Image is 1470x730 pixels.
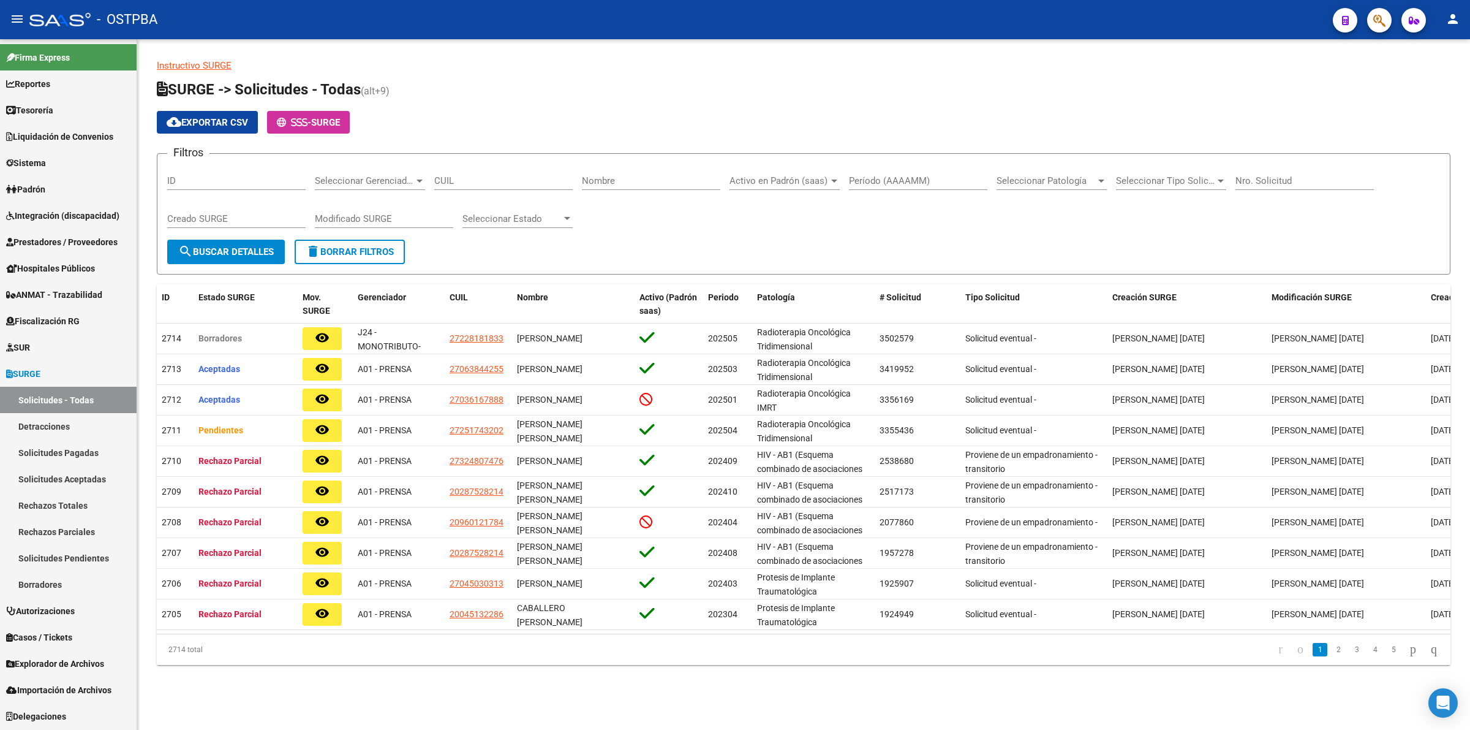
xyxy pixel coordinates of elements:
[162,517,181,527] span: 2708
[1431,487,1456,496] span: [DATE]
[6,710,66,723] span: Delegaciones
[708,517,737,527] span: 202404
[965,292,1020,302] span: Tipo Solicitud
[1112,425,1205,435] span: [PERSON_NAME] [DATE]
[517,511,582,535] span: [PERSON_NAME] [PERSON_NAME]
[6,683,111,697] span: Importación de Archivos
[198,364,240,374] span: Aceptadas
[306,246,394,257] span: Borrar Filtros
[965,609,1036,619] span: Solicitud eventual -
[517,456,582,466] span: [PERSON_NAME]
[1431,517,1456,527] span: [DATE]
[6,209,119,222] span: Integración (discapacidad)
[198,487,262,496] span: Rechazo Parcial
[708,292,739,302] span: Periodo
[315,514,330,529] mat-icon: remove_red_eye
[517,481,582,504] span: [PERSON_NAME] [PERSON_NAME]
[517,395,582,405] span: [PERSON_NAME]
[162,425,181,435] span: 2711
[450,456,503,466] span: 27324807476
[6,183,45,196] span: Padrón
[358,456,412,466] span: A01 - PRENSA
[157,284,194,325] datatable-header-cell: ID
[517,364,582,374] span: [PERSON_NAME]
[1272,333,1364,343] span: [PERSON_NAME] [DATE]
[1272,517,1364,527] span: [PERSON_NAME] [DATE]
[757,358,851,382] span: Radioterapia Oncológica Tridimensional
[450,333,503,343] span: 27228181833
[880,456,914,466] span: 2538680
[1272,364,1364,374] span: [PERSON_NAME] [DATE]
[880,364,914,374] span: 3419952
[517,579,582,588] span: [PERSON_NAME]
[1112,517,1205,527] span: [PERSON_NAME] [DATE]
[757,542,862,580] span: HIV - AB1 (Esquema combinado de asociaciones y/o monodrogas)
[1272,579,1364,588] span: [PERSON_NAME] [DATE]
[965,450,1098,474] span: Proviene de un empadronamiento - transitorio
[1272,548,1364,558] span: [PERSON_NAME] [DATE]
[1272,292,1352,302] span: Modificación SURGE
[1431,456,1456,466] span: [DATE]
[198,517,262,527] span: Rechazo Parcial
[361,85,390,97] span: (alt+9)
[708,395,737,405] span: 202501
[6,604,75,618] span: Autorizaciones
[757,389,851,413] span: Radioterapia Oncológica IMRT
[198,609,262,619] span: Rechazo Parcial
[167,144,209,161] h3: Filtros
[708,487,737,496] span: 202410
[1272,425,1364,435] span: [PERSON_NAME] [DATE]
[757,419,851,443] span: Radioterapia Oncológica Tridimensional
[6,631,72,644] span: Casos / Tickets
[965,579,1036,588] span: Solicitud eventual -
[1272,609,1364,619] span: [PERSON_NAME] [DATE]
[880,333,914,343] span: 3502579
[6,657,104,671] span: Explorador de Archivos
[965,517,1098,527] span: Proviene de un empadronamiento -
[1425,643,1442,656] a: go to last page
[1267,284,1426,325] datatable-header-cell: Modificación SURGE
[960,284,1107,325] datatable-header-cell: Tipo Solicitud
[358,327,429,379] span: J24 - MONOTRIBUTO-IGUALDAD SALUD-PRENSA
[880,425,914,435] span: 3355436
[1112,333,1205,343] span: [PERSON_NAME] [DATE]
[358,292,406,302] span: Gerenciador
[6,235,118,249] span: Prestadores / Proveedores
[315,545,330,560] mat-icon: remove_red_eye
[198,579,262,588] span: Rechazo Parcial
[708,548,737,558] span: 202408
[178,244,193,259] mat-icon: search
[1272,456,1364,466] span: [PERSON_NAME] [DATE]
[1292,643,1309,656] a: go to previous page
[178,246,274,257] span: Buscar Detalles
[1431,425,1456,435] span: [DATE]
[315,361,330,376] mat-icon: remove_red_eye
[445,284,512,325] datatable-header-cell: CUIL
[708,333,737,343] span: 202505
[517,333,582,343] span: [PERSON_NAME]
[880,579,914,588] span: 1925907
[10,12,24,26] mat-icon: menu
[965,333,1036,343] span: Solicitud eventual -
[1112,487,1205,496] span: [PERSON_NAME] [DATE]
[162,579,181,588] span: 2706
[303,292,330,316] span: Mov. SURGE
[353,284,445,325] datatable-header-cell: Gerenciador
[965,481,1098,504] span: Proviene de un empadronamiento - transitorio
[450,517,503,527] span: 20960121784
[162,395,181,405] span: 2712
[997,175,1096,186] span: Seleccionar Patología
[1272,487,1364,496] span: [PERSON_NAME] [DATE]
[295,240,405,264] button: Borrar Filtros
[315,422,330,437] mat-icon: remove_red_eye
[1112,364,1205,374] span: [PERSON_NAME] [DATE]
[1329,639,1347,660] li: page 2
[703,284,752,325] datatable-header-cell: Periodo
[267,111,350,134] button: -SURGE
[6,104,53,117] span: Tesorería
[315,576,330,590] mat-icon: remove_red_eye
[1331,643,1346,656] a: 2
[315,606,330,621] mat-icon: remove_red_eye
[708,456,737,466] span: 202409
[880,548,914,558] span: 1957278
